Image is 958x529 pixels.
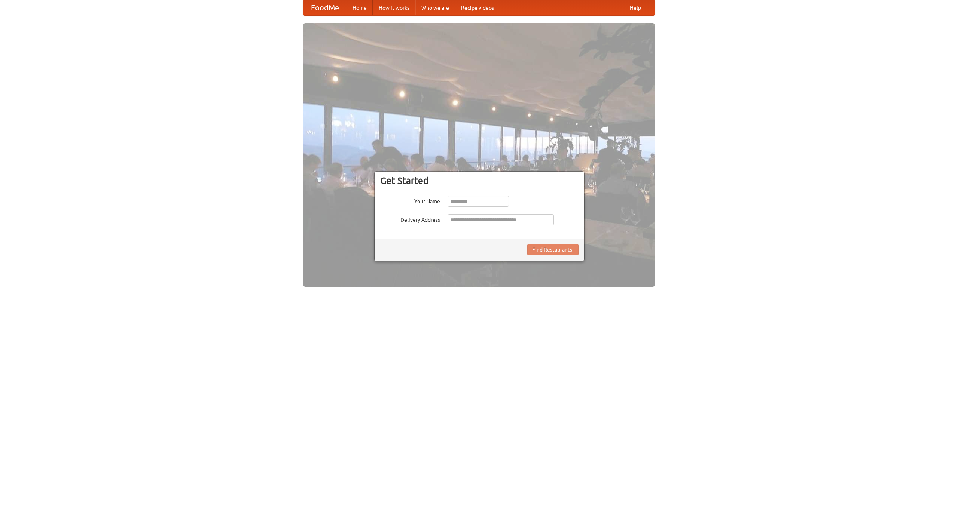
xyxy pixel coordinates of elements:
a: Home [347,0,373,15]
h3: Get Started [380,175,579,186]
a: Recipe videos [455,0,500,15]
a: How it works [373,0,415,15]
label: Delivery Address [380,214,440,224]
a: Help [624,0,647,15]
label: Your Name [380,196,440,205]
button: Find Restaurants! [527,244,579,255]
a: Who we are [415,0,455,15]
a: FoodMe [303,0,347,15]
